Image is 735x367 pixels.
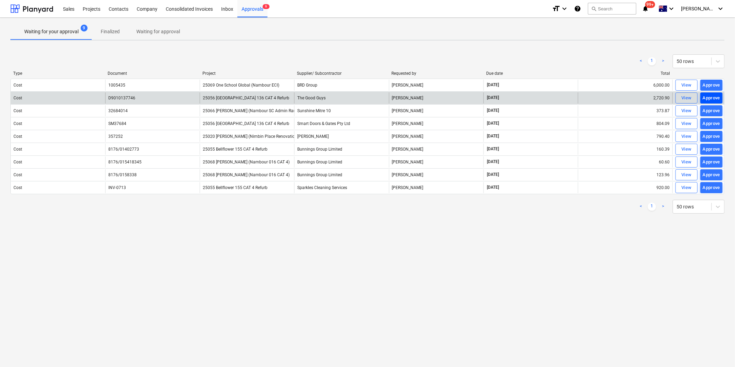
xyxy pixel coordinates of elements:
[389,131,483,142] div: [PERSON_NAME]
[487,146,500,152] span: [DATE]
[675,105,698,116] button: View
[578,105,672,116] div: 373.87
[486,71,575,76] div: Due date
[675,118,698,129] button: View
[574,5,581,13] i: Knowledge base
[203,83,279,88] span: 25069 One School Global (Nambour ECI)
[13,172,22,177] div: Cost
[294,131,389,142] div: [PERSON_NAME]
[203,121,289,126] span: 25056 Chancellor Park 136 CAT 4 Refurb
[700,118,723,129] button: Approve
[578,156,672,168] div: 60.60
[389,169,483,180] div: [PERSON_NAME]
[578,169,672,180] div: 123.96
[389,80,483,91] div: [PERSON_NAME]
[389,144,483,155] div: [PERSON_NAME]
[13,121,22,126] div: Cost
[578,92,672,104] div: 2,720.90
[703,133,720,141] div: Approve
[700,144,723,155] button: Approve
[487,95,500,101] span: [DATE]
[700,156,723,168] button: Approve
[648,203,656,211] a: Page 1 is your current page
[681,81,692,89] div: View
[294,182,389,193] div: Sparkles Cleaning Services
[648,57,656,65] a: Page 1 is your current page
[675,80,698,91] button: View
[659,57,667,65] a: Next page
[681,6,716,11] span: [PERSON_NAME]
[294,169,389,180] div: Bunnings Group Limited
[297,71,386,76] div: Supplier/ Subcontractor
[588,3,636,15] button: Search
[578,118,672,129] div: 804.09
[560,5,569,13] i: keyboard_arrow_down
[13,71,102,76] div: Type
[202,71,291,76] div: Project
[203,160,290,164] span: 25068 Keyton (Nambour 016 CAT 4)
[392,71,481,76] div: Requested by
[389,105,483,116] div: [PERSON_NAME]
[703,81,720,89] div: Approve
[294,80,389,91] div: BRD Group
[136,28,180,35] p: Waiting for approval
[108,134,123,139] div: 357252
[294,156,389,168] div: Bunnings Group Limited
[681,145,692,153] div: View
[675,156,698,168] button: View
[203,134,299,139] span: 25020 Patrick Lovekin (Nimbin Place Renovation)
[703,107,720,115] div: Approve
[101,28,120,35] p: Finalized
[487,172,500,178] span: [DATE]
[700,131,723,142] button: Approve
[108,96,135,100] div: D9010137746
[581,71,670,76] div: Total
[108,185,126,190] div: INV-0713
[108,147,139,152] div: 8176/01402773
[13,160,22,164] div: Cost
[81,25,88,32] span: 9
[578,131,672,142] div: 790.40
[487,133,500,139] span: [DATE]
[591,6,597,11] span: search
[681,158,692,166] div: View
[294,144,389,155] div: Bunnings Group Limited
[681,94,692,102] div: View
[700,92,723,104] button: Approve
[703,94,720,102] div: Approve
[642,5,649,13] i: notifications
[716,5,725,13] i: keyboard_arrow_down
[13,134,22,139] div: Cost
[108,121,126,126] div: SM37684
[389,118,483,129] div: [PERSON_NAME]
[552,5,560,13] i: format_size
[487,185,500,190] span: [DATE]
[578,80,672,91] div: 6,000.00
[13,185,22,190] div: Cost
[13,83,22,88] div: Cost
[681,171,692,179] div: View
[108,108,128,113] div: 32684014
[108,71,197,76] div: Document
[203,96,289,100] span: 25056 Chancellor Park 136 CAT 4 Refurb
[294,118,389,129] div: Smart Doors & Gates Pty Ltd
[637,57,645,65] a: Previous page
[659,203,667,211] a: Next page
[700,169,723,180] button: Approve
[389,182,483,193] div: [PERSON_NAME]
[681,107,692,115] div: View
[203,185,267,190] span: 25055 Bellflower 155 CAT 4 Refurb
[703,145,720,153] div: Approve
[700,182,723,193] button: Approve
[703,158,720,166] div: Approve
[578,182,672,193] div: 920.00
[108,172,137,177] div: 8176/0158338
[203,108,303,113] span: 25066 Thomson Ruiz (Nambour SC Admin Ramps)
[681,120,692,128] div: View
[675,131,698,142] button: View
[203,172,290,177] span: 25068 Keyton (Nambour 016 CAT 4)
[703,120,720,128] div: Approve
[13,96,22,100] div: Cost
[700,105,723,116] button: Approve
[108,83,125,88] div: 1005435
